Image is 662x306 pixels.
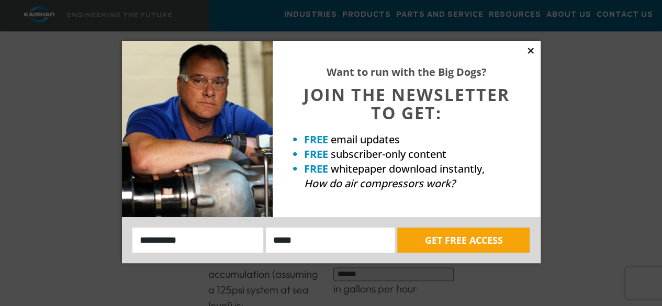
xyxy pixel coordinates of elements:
span: JOIN THE NEWSLETTER TO GET: [304,83,510,124]
span: subscriber-only content [331,147,446,161]
strong: Want to run with the Big Dogs? [327,65,487,79]
span: email updates [331,132,400,146]
strong: FREE [304,132,328,146]
input: Name: [132,228,264,253]
button: Close [526,46,535,55]
strong: FREE [304,162,328,176]
input: Email [266,228,395,253]
span: whitepaper download instantly, [331,162,485,176]
em: How do air compressors work? [304,176,455,190]
button: GET FREE ACCESS [397,228,530,253]
strong: FREE [304,147,328,161]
